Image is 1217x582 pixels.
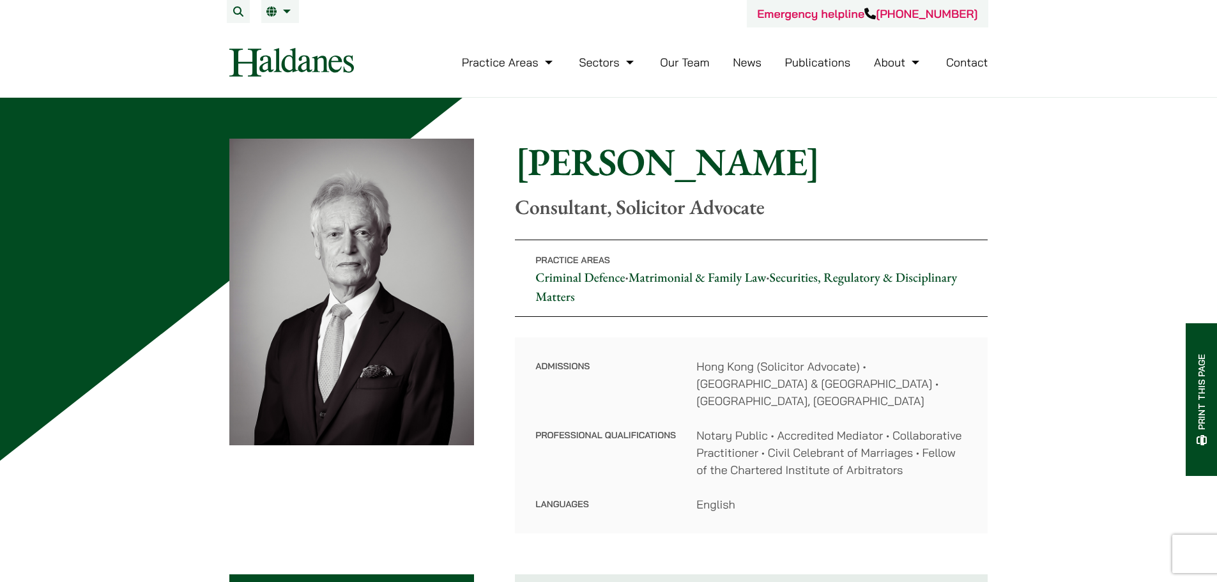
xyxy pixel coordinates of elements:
dt: Admissions [535,358,676,427]
a: About [874,55,922,70]
dd: Hong Kong (Solicitor Advocate) • [GEOGRAPHIC_DATA] & [GEOGRAPHIC_DATA] • [GEOGRAPHIC_DATA], [GEOG... [696,358,967,410]
img: Logo of Haldanes [229,48,354,77]
h1: [PERSON_NAME] [515,139,988,185]
a: EN [266,6,294,17]
dd: English [696,496,967,513]
a: Sectors [579,55,636,70]
dt: Languages [535,496,676,513]
a: Our Team [660,55,709,70]
a: Emergency helpline[PHONE_NUMBER] [757,6,977,21]
a: Contact [946,55,988,70]
p: • • [515,240,988,317]
a: Publications [785,55,851,70]
dt: Professional Qualifications [535,427,676,496]
span: Practice Areas [535,254,610,266]
p: Consultant, Solicitor Advocate [515,195,988,219]
a: News [733,55,762,70]
a: Practice Areas [462,55,556,70]
a: Criminal Defence [535,269,625,286]
a: Matrimonial & Family Law [629,269,767,286]
dd: Notary Public • Accredited Mediator • Collaborative Practitioner • Civil Celebrant of Marriages •... [696,427,967,479]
